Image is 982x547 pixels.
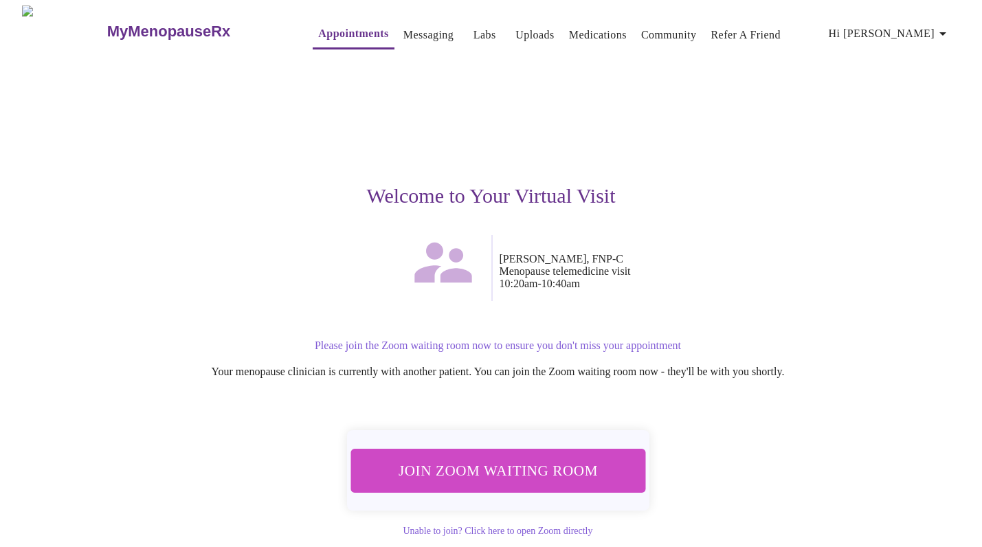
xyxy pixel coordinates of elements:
h3: MyMenopauseRx [107,23,231,41]
button: Community [636,21,702,49]
button: Medications [563,21,632,49]
a: Labs [473,25,496,45]
a: Community [641,25,697,45]
a: Medications [569,25,627,45]
span: Hi [PERSON_NAME] [829,24,951,43]
h3: Welcome to Your Virtual Visit [68,184,915,208]
span: Join Zoom Waiting Room [368,458,628,483]
button: Hi [PERSON_NAME] [823,20,957,47]
a: Messaging [403,25,454,45]
p: Please join the Zoom waiting room now to ensure you don't miss your appointment [82,339,915,352]
a: Uploads [515,25,555,45]
a: Appointments [318,24,388,43]
img: MyMenopauseRx Logo [22,5,105,57]
button: Appointments [313,20,394,49]
a: Unable to join? Click here to open Zoom directly [403,526,592,536]
button: Uploads [510,21,560,49]
a: MyMenopauseRx [105,8,285,56]
button: Messaging [398,21,459,49]
button: Join Zoom Waiting Room [350,449,646,493]
p: [PERSON_NAME], FNP-C Menopause telemedicine visit 10:20am - 10:40am [500,253,915,290]
a: Refer a Friend [711,25,781,45]
button: Labs [462,21,506,49]
p: Your menopause clinician is currently with another patient. You can join the Zoom waiting room no... [82,366,915,378]
button: Refer a Friend [705,21,786,49]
